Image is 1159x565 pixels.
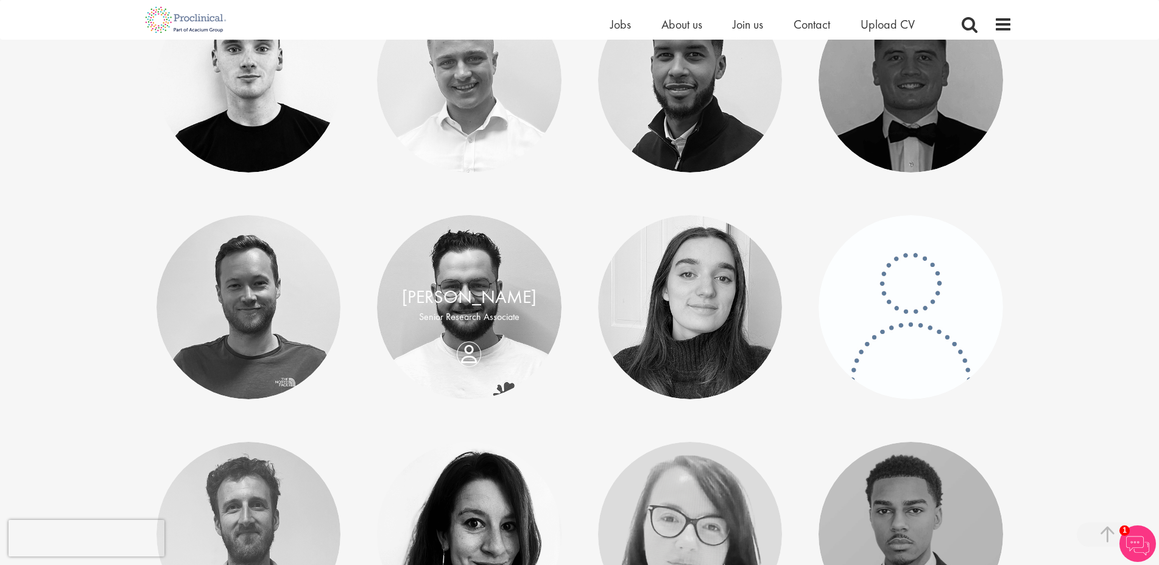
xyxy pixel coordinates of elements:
iframe: reCAPTCHA [9,520,164,556]
p: Senior Research Associate [389,310,549,324]
span: 1 [1119,525,1130,536]
a: Jobs [610,16,631,32]
a: About us [661,16,702,32]
a: Join us [733,16,763,32]
a: Upload CV [861,16,915,32]
img: Chatbot [1119,525,1156,562]
a: [PERSON_NAME] [402,285,537,308]
a: Contact [794,16,830,32]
